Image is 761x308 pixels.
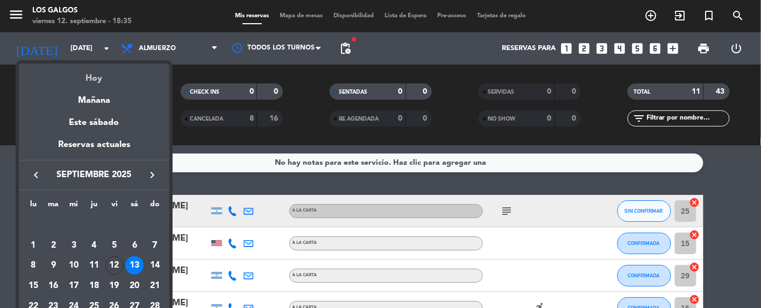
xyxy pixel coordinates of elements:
[85,277,103,295] div: 18
[84,235,104,256] td: 4 de septiembre de 2025
[124,235,145,256] td: 6 de septiembre de 2025
[45,256,63,275] div: 9
[145,198,165,215] th: domingo
[85,256,103,275] div: 11
[145,276,165,296] td: 21 de septiembre de 2025
[146,236,164,255] div: 7
[23,235,44,256] td: 1 de septiembre de 2025
[65,236,83,255] div: 3
[24,236,42,255] div: 1
[105,236,124,255] div: 5
[30,169,42,181] i: keyboard_arrow_left
[24,256,42,275] div: 8
[146,277,164,295] div: 21
[26,168,46,182] button: keyboard_arrow_left
[85,236,103,255] div: 4
[19,138,169,160] div: Reservas actuales
[23,255,44,276] td: 8 de septiembre de 2025
[105,277,124,295] div: 19
[124,276,145,296] td: 20 de septiembre de 2025
[44,255,64,276] td: 9 de septiembre de 2025
[124,198,145,215] th: sábado
[125,236,144,255] div: 6
[45,277,63,295] div: 16
[63,276,84,296] td: 17 de septiembre de 2025
[125,256,144,275] div: 13
[145,255,165,276] td: 14 de septiembre de 2025
[65,277,83,295] div: 17
[146,256,164,275] div: 14
[23,215,165,235] td: SEP.
[23,198,44,215] th: lunes
[45,236,63,255] div: 2
[44,276,64,296] td: 16 de septiembre de 2025
[65,256,83,275] div: 10
[44,235,64,256] td: 2 de septiembre de 2025
[146,169,159,181] i: keyboard_arrow_right
[84,255,104,276] td: 11 de septiembre de 2025
[84,198,104,215] th: jueves
[125,277,144,295] div: 20
[104,276,125,296] td: 19 de septiembre de 2025
[19,64,169,86] div: Hoy
[19,86,169,108] div: Mañana
[24,277,42,295] div: 15
[105,256,124,275] div: 12
[63,198,84,215] th: miércoles
[46,168,143,182] span: septiembre 2025
[19,108,169,138] div: Este sábado
[63,255,84,276] td: 10 de septiembre de 2025
[145,235,165,256] td: 7 de septiembre de 2025
[44,198,64,215] th: martes
[104,255,125,276] td: 12 de septiembre de 2025
[143,168,162,182] button: keyboard_arrow_right
[104,235,125,256] td: 5 de septiembre de 2025
[124,255,145,276] td: 13 de septiembre de 2025
[63,235,84,256] td: 3 de septiembre de 2025
[84,276,104,296] td: 18 de septiembre de 2025
[104,198,125,215] th: viernes
[23,276,44,296] td: 15 de septiembre de 2025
